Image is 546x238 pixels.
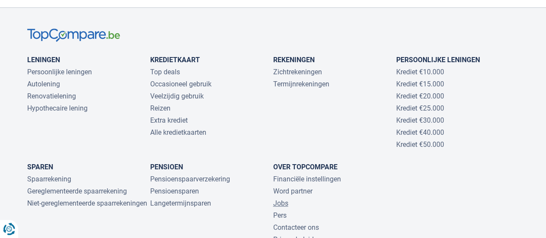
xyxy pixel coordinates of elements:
[27,163,53,171] a: Sparen
[27,56,60,64] a: Leningen
[150,104,170,112] a: Reizen
[396,116,444,124] a: Krediet €30.000
[273,211,287,219] a: Pers
[273,163,338,171] a: Over TopCompare
[150,68,180,76] a: Top deals
[396,140,444,149] a: Krediet €50.000
[150,175,230,183] a: Pensioenspaarverzekering
[27,199,147,207] a: Niet-gereglementeerde spaarrekeningen
[396,80,444,88] a: Krediet €15.000
[27,68,92,76] a: Persoonlijke leningen
[150,56,200,64] a: Kredietkaart
[150,199,211,207] a: Langetermijnsparen
[27,80,60,88] a: Autolening
[273,199,288,207] a: Jobs
[150,80,211,88] a: Occasioneel gebruik
[396,92,444,100] a: Krediet €20.000
[273,175,341,183] a: Financiële instellingen
[150,92,204,100] a: Veelzijdig gebruik
[273,68,322,76] a: Zichtrekeningen
[27,29,120,42] img: TopCompare
[396,128,444,136] a: Krediet €40.000
[396,68,444,76] a: Krediet €10.000
[27,92,76,100] a: Renovatielening
[396,56,480,64] a: Persoonlijke leningen
[150,187,199,195] a: Pensioensparen
[27,104,88,112] a: Hypothecaire lening
[150,116,188,124] a: Extra krediet
[273,187,312,195] a: Word partner
[273,80,329,88] a: Termijnrekeningen
[27,175,71,183] a: Spaarrekening
[273,56,315,64] a: Rekeningen
[150,128,206,136] a: Alle kredietkaarten
[396,104,444,112] a: Krediet €25.000
[273,223,319,232] a: Contacteer ons
[150,163,183,171] a: Pensioen
[27,187,127,195] a: Gereglementeerde spaarrekening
